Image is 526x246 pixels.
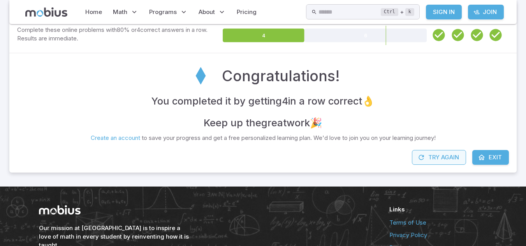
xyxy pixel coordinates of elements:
[389,218,487,227] a: Terms of Use
[91,134,140,141] a: Create an account
[113,8,127,16] span: Math
[91,134,436,142] p: to save your progress and get a free personalized learning plan. We'd love to join you on your le...
[426,5,462,19] a: Sign In
[83,3,104,21] a: Home
[234,3,259,21] a: Pricing
[412,150,466,165] button: Try Again
[472,150,509,165] a: Exit
[199,8,215,16] span: About
[151,93,375,109] h4: You completed it by getting 4 in a row correct 👌
[468,5,504,19] a: Join
[405,8,414,16] kbd: k
[381,8,398,16] kbd: Ctrl
[149,8,177,16] span: Programs
[389,205,487,214] h6: Links
[489,153,502,162] span: Exit
[381,7,414,17] div: +
[222,65,340,87] h2: Congratulations!
[204,115,322,131] h4: Keep up the great work 🎉
[17,26,221,43] p: Complete these online problems with 80 % or 4 correct answers in a row. Results are immediate.
[389,231,487,239] a: Privacy Policy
